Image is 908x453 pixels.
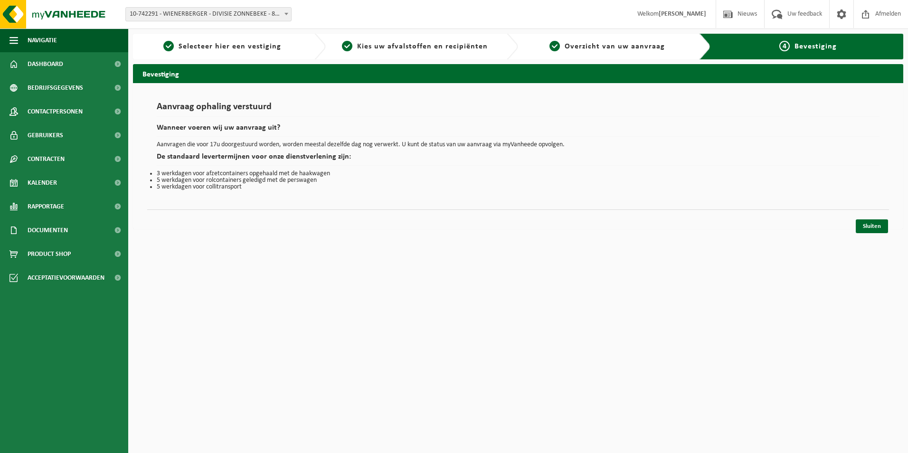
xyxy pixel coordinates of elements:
[125,7,292,21] span: 10-742291 - WIENERBERGER - DIVISIE ZONNEBEKE - 8980 ZONNEBEKE, IEPERSTRAAT 186
[28,123,63,147] span: Gebruikers
[794,43,837,50] span: Bevestiging
[523,41,692,52] a: 3Overzicht van uw aanvraag
[179,43,281,50] span: Selecteer hier een vestiging
[126,8,291,21] span: 10-742291 - WIENERBERGER - DIVISIE ZONNEBEKE - 8980 ZONNEBEKE, IEPERSTRAAT 186
[28,52,63,76] span: Dashboard
[28,100,83,123] span: Contactpersonen
[28,195,64,218] span: Rapportage
[133,64,903,83] h2: Bevestiging
[28,28,57,52] span: Navigatie
[28,171,57,195] span: Kalender
[28,242,71,266] span: Product Shop
[28,266,104,290] span: Acceptatievoorwaarden
[157,177,880,184] li: 5 werkdagen voor rolcontainers geledigd met de perswagen
[342,41,352,51] span: 2
[549,41,560,51] span: 3
[779,41,790,51] span: 4
[157,184,880,190] li: 5 werkdagen voor collitransport
[357,43,488,50] span: Kies uw afvalstoffen en recipiënten
[138,41,307,52] a: 1Selecteer hier een vestiging
[28,147,65,171] span: Contracten
[565,43,665,50] span: Overzicht van uw aanvraag
[157,170,880,177] li: 3 werkdagen voor afzetcontainers opgehaald met de haakwagen
[28,76,83,100] span: Bedrijfsgegevens
[157,142,880,148] p: Aanvragen die voor 17u doorgestuurd worden, worden meestal dezelfde dag nog verwerkt. U kunt de s...
[157,153,880,166] h2: De standaard levertermijnen voor onze dienstverlening zijn:
[856,219,888,233] a: Sluiten
[28,218,68,242] span: Documenten
[157,124,880,137] h2: Wanneer voeren wij uw aanvraag uit?
[659,10,706,18] strong: [PERSON_NAME]
[331,41,500,52] a: 2Kies uw afvalstoffen en recipiënten
[157,102,880,117] h1: Aanvraag ophaling verstuurd
[163,41,174,51] span: 1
